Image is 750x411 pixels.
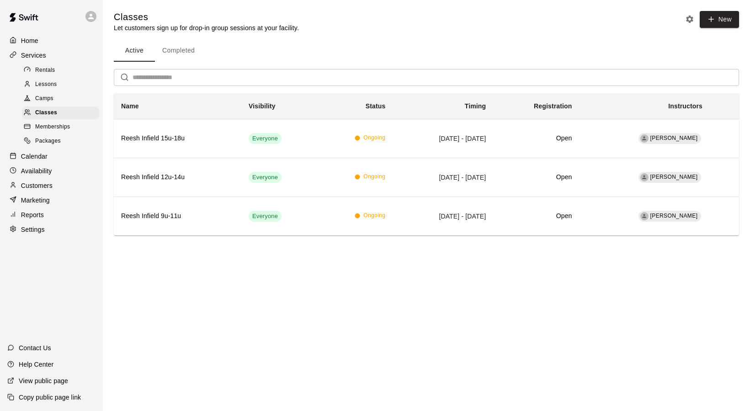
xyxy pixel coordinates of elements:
[7,179,96,192] a: Customers
[22,92,99,105] div: Camps
[7,223,96,236] a: Settings
[249,102,276,110] b: Visibility
[114,11,299,23] h5: Classes
[22,134,103,149] a: Packages
[19,360,53,369] p: Help Center
[22,106,103,120] a: Classes
[500,211,572,221] h6: Open
[640,134,649,143] div: Aaron Reesh
[114,93,739,235] table: simple table
[21,51,46,60] p: Services
[114,40,155,62] button: Active
[21,166,52,176] p: Availability
[35,108,57,117] span: Classes
[700,11,739,28] button: New
[121,211,234,221] h6: Reesh Infield 9u-11u
[249,134,282,143] span: Everyone
[393,158,493,197] td: [DATE] - [DATE]
[22,92,103,106] a: Camps
[465,102,486,110] b: Timing
[35,80,57,89] span: Lessons
[121,172,234,182] h6: Reesh Infield 12u-14u
[249,173,282,182] span: Everyone
[249,172,282,183] div: This service is visible to all of your customers
[650,213,698,219] span: [PERSON_NAME]
[22,78,99,91] div: Lessons
[7,193,96,207] a: Marketing
[35,137,61,146] span: Packages
[249,133,282,144] div: This service is visible to all of your customers
[19,376,68,385] p: View public page
[121,133,234,144] h6: Reesh Infield 15u-18u
[363,211,385,220] span: Ongoing
[22,120,103,134] a: Memberships
[7,34,96,48] a: Home
[640,173,649,181] div: Aaron Reesh
[121,102,139,110] b: Name
[22,77,103,91] a: Lessons
[683,12,697,26] button: Classes settings
[534,102,572,110] b: Registration
[500,133,572,144] h6: Open
[21,36,38,45] p: Home
[366,102,386,110] b: Status
[22,107,99,119] div: Classes
[7,149,96,163] a: Calendar
[249,212,282,221] span: Everyone
[35,123,70,132] span: Memberships
[500,172,572,182] h6: Open
[640,212,649,220] div: Aaron Reesh
[393,119,493,158] td: [DATE] - [DATE]
[21,210,44,219] p: Reports
[19,393,81,402] p: Copy public page link
[7,208,96,222] a: Reports
[668,102,702,110] b: Instructors
[22,121,99,133] div: Memberships
[363,133,385,143] span: Ongoing
[249,211,282,222] div: This service is visible to all of your customers
[22,64,99,77] div: Rentals
[650,174,698,180] span: [PERSON_NAME]
[363,172,385,181] span: Ongoing
[114,23,299,32] p: Let customers sign up for drop-in group sessions at your facility.
[393,197,493,235] td: [DATE] - [DATE]
[22,135,99,148] div: Packages
[21,225,45,234] p: Settings
[21,196,50,205] p: Marketing
[19,343,51,352] p: Contact Us
[35,66,55,75] span: Rentals
[21,181,53,190] p: Customers
[155,40,202,62] button: Completed
[21,152,48,161] p: Calendar
[7,48,96,62] a: Services
[7,164,96,178] a: Availability
[650,135,698,141] span: [PERSON_NAME]
[35,94,53,103] span: Camps
[22,63,103,77] a: Rentals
